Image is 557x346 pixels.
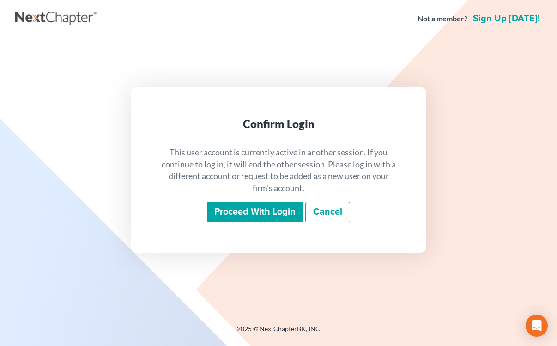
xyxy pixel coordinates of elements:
div: Confirm Login [160,117,397,131]
div: 2025 © NextChapterBK, INC [15,324,542,341]
a: Sign up [DATE]! [471,14,542,23]
p: This user account is currently active in another session. If you continue to log in, it will end ... [160,147,397,194]
input: Proceed with login [207,202,303,223]
a: Cancel [305,202,350,223]
strong: Not a member? [418,13,467,24]
div: Open Intercom Messenger [526,315,548,337]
